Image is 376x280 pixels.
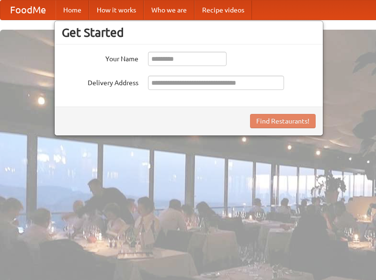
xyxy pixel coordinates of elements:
[89,0,144,20] a: How it works
[194,0,252,20] a: Recipe videos
[62,76,138,88] label: Delivery Address
[62,25,316,40] h3: Get Started
[250,114,316,128] button: Find Restaurants!
[144,0,194,20] a: Who we are
[62,52,138,64] label: Your Name
[0,0,56,20] a: FoodMe
[56,0,89,20] a: Home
